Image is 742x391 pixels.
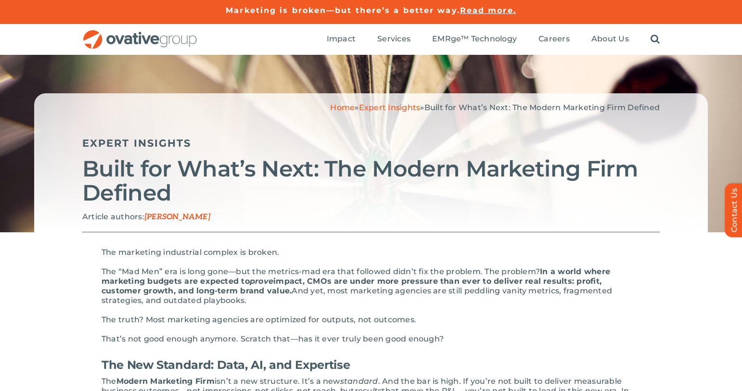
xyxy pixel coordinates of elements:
[102,358,350,372] strong: The New Standard: Data, AI, and Expertise
[82,157,660,205] h2: Built for What’s Next: The Modern Marketing Firm Defined
[538,34,570,45] a: Careers
[377,34,410,45] a: Services
[102,267,610,295] strong: In a world where marketing budgets are expected to impact, CMOs are under more pressure than ever...
[432,34,517,44] span: EMRge™ Technology
[102,334,640,344] p: That’s not good enough anymore. Scratch that—has it ever truly been good enough?
[424,103,660,112] span: Built for What’s Next: The Modern Marketing Firm Defined
[116,377,215,386] strong: Modern Marketing Firm
[359,103,421,112] a: Expert Insights
[327,34,356,44] span: Impact
[330,103,660,112] span: » »
[538,34,570,44] span: Careers
[340,377,378,386] em: standard
[226,6,460,15] a: Marketing is broken—but there’s a better way.
[102,248,640,257] p: The marketing industrial complex is broken.
[102,267,640,305] p: The “Mad Men” era is long gone—but the metrics-mad era that followed didn’t fix the problem. The ...
[82,29,198,38] a: OG_Full_horizontal_RGB
[432,34,517,45] a: EMRge™ Technology
[460,6,516,15] a: Read more.
[82,137,192,149] a: Expert Insights
[330,103,355,112] a: Home
[82,212,660,222] p: Article authors:
[591,34,629,44] span: About Us
[327,34,356,45] a: Impact
[102,315,640,325] p: The truth? Most marketing agencies are optimized for outputs, not outcomes.
[144,213,210,222] span: [PERSON_NAME]
[327,24,660,55] nav: Menu
[250,277,273,286] em: prove
[377,34,410,44] span: Services
[591,34,629,45] a: About Us
[651,34,660,45] a: Search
